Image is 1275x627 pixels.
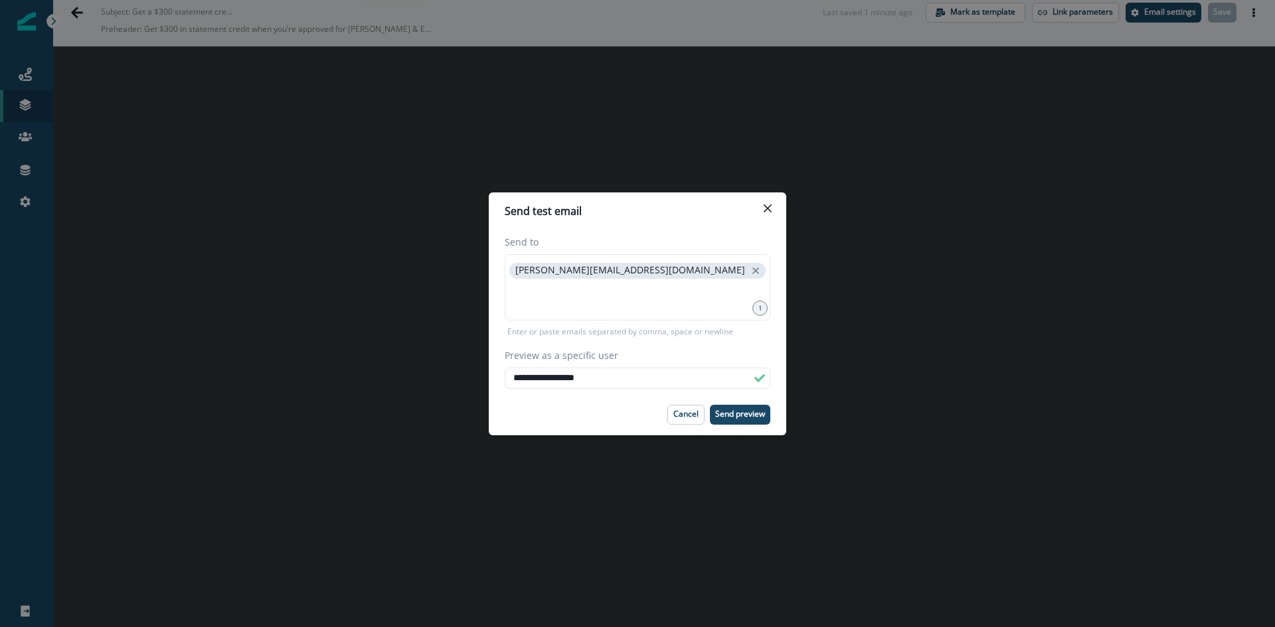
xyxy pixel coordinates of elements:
[673,409,699,419] p: Cancel
[757,198,778,219] button: Close
[505,348,762,362] label: Preview as a specific user
[752,301,768,316] div: 1
[505,235,762,249] label: Send to
[710,405,770,425] button: Send preview
[515,265,745,276] p: [PERSON_NAME][EMAIL_ADDRESS][DOMAIN_NAME]
[505,326,736,338] p: Enter or paste emails separated by comma, space or newline
[667,405,705,425] button: Cancel
[749,264,762,277] button: close
[505,203,582,219] p: Send test email
[715,409,765,419] p: Send preview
